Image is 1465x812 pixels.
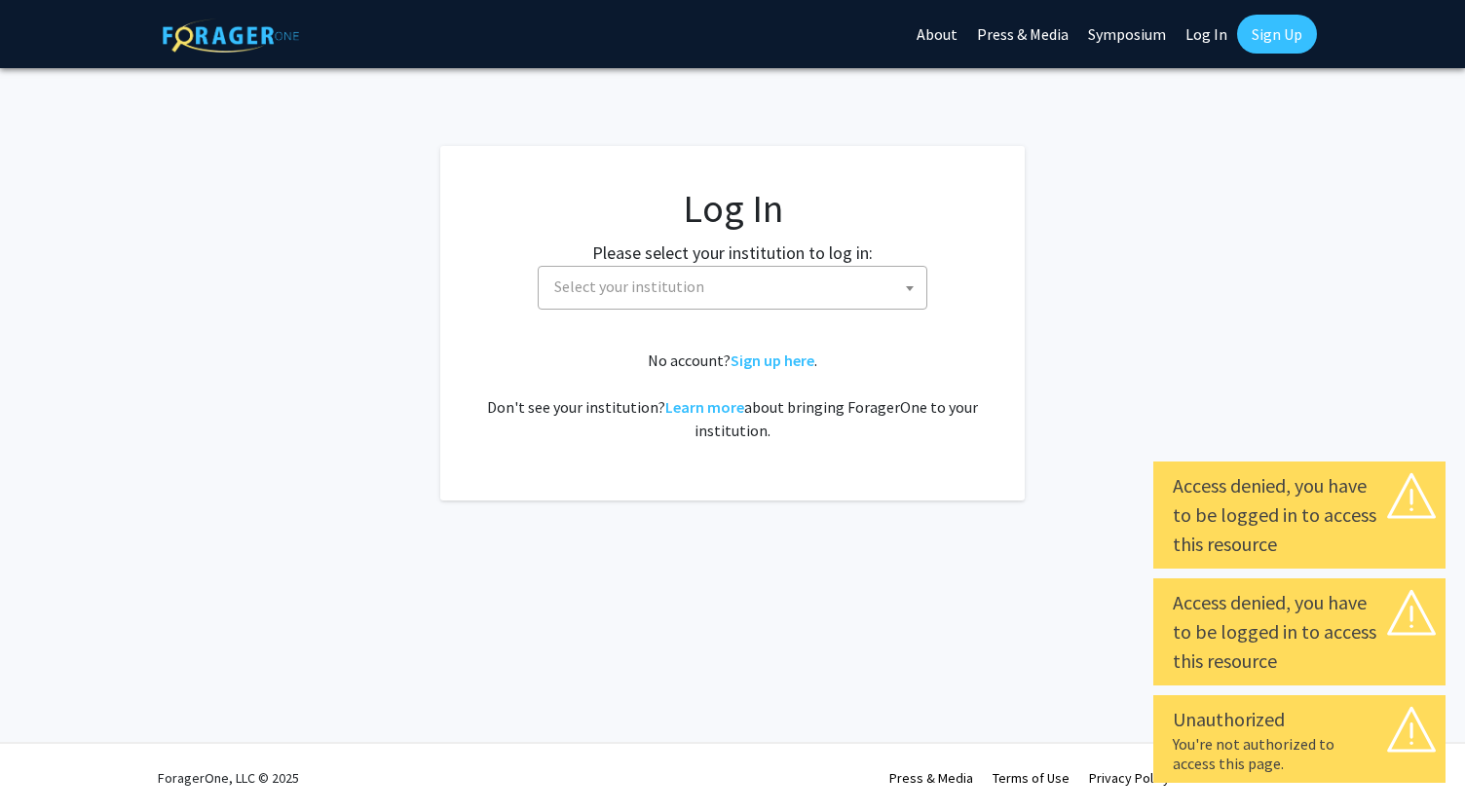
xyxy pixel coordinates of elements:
[554,277,704,296] span: Select your institution
[546,267,926,307] span: Select your institution
[1173,471,1426,559] div: Access denied, you have to be logged in to access this resource
[1089,769,1170,787] a: Privacy Policy
[1173,588,1426,676] div: Access denied, you have to be logged in to access this resource
[592,240,873,266] label: Please select your institution to log in:
[163,18,299,53] img: ForagerOne Logo
[479,185,986,232] h1: Log In
[993,769,1070,787] a: Terms of Use
[479,349,986,442] div: No account? . Don't see your institution? about bringing ForagerOne to your institution.
[731,351,814,370] a: Sign up here
[1173,705,1426,734] div: Unauthorized
[158,744,299,812] div: ForagerOne, LLC © 2025
[889,769,973,787] a: Press & Media
[1173,734,1426,773] div: You're not authorized to access this page.
[665,397,744,417] a: Learn more about bringing ForagerOne to your institution
[1237,15,1317,54] a: Sign Up
[538,266,927,310] span: Select your institution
